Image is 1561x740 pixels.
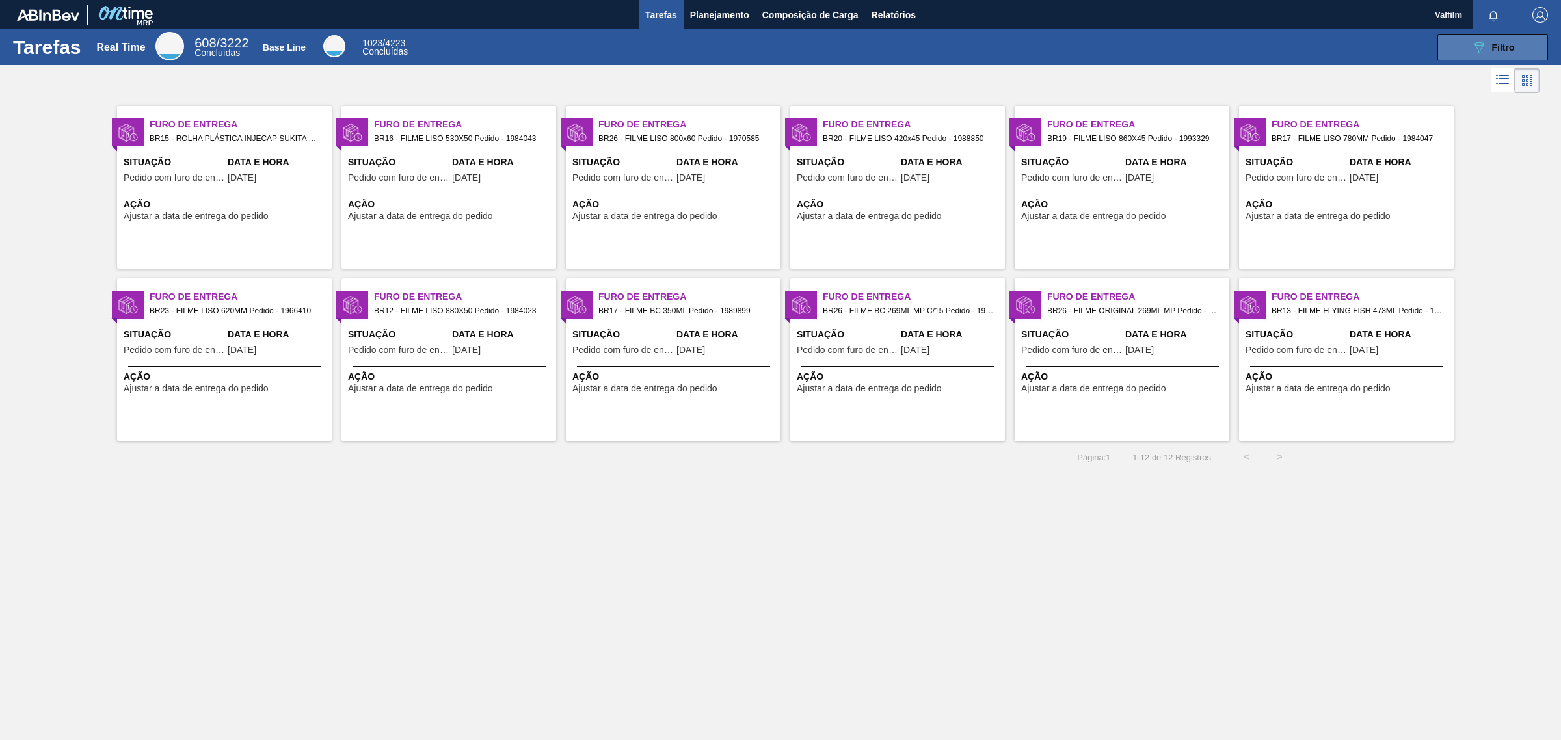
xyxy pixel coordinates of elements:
span: Pedido com furo de entrega [124,173,224,183]
span: Pedido com furo de entrega [572,173,673,183]
span: BR17 - FILME LISO 780MM Pedido - 1984047 [1272,131,1443,146]
span: Data e Hora [452,328,553,341]
span: Ajustar a data de entrega do pedido [572,384,717,393]
span: Ação [1246,198,1450,211]
span: Concluídas [362,46,408,57]
h1: Tarefas [13,40,81,55]
img: status [567,295,587,315]
span: Situação [348,328,449,341]
span: 25/08/2025, [1125,345,1154,355]
span: Data e Hora [228,328,328,341]
span: Composição de Carga [762,7,859,23]
span: BR12 - FILME LISO 880X50 Pedido - 1984023 [374,304,546,318]
span: Situação [1246,155,1346,169]
span: Situação [124,328,224,341]
span: Ajustar a data de entrega do pedido [1021,211,1166,221]
button: Notificações [1473,6,1514,24]
span: Pedido com furo de entrega [797,173,898,183]
span: Ajustar a data de entrega do pedido [1246,211,1391,221]
span: Ajustar a data de entrega do pedido [348,211,493,221]
span: Data e Hora [452,155,553,169]
span: Página : 1 [1077,453,1110,462]
span: Situação [348,155,449,169]
span: 1023 [362,38,382,48]
span: Data e Hora [676,155,777,169]
div: Real Time [194,38,248,57]
span: / 3222 [194,36,248,50]
span: 25/08/2025, [676,173,705,183]
img: status [567,123,587,142]
img: status [1240,295,1260,315]
span: Data e Hora [1125,328,1226,341]
span: 22/07/2025, [1350,345,1378,355]
span: Data e Hora [676,328,777,341]
div: Base Line [362,39,408,56]
span: Situação [124,155,224,169]
span: Ação [124,370,328,384]
span: Ação [1021,370,1226,384]
span: Pedido com furo de entrega [797,345,898,355]
span: BR19 - FILME LISO 860X45 Pedido - 1993329 [1047,131,1219,146]
span: Ajustar a data de entrega do pedido [1021,384,1166,393]
img: status [343,295,362,315]
span: Furo de Entrega [1047,290,1229,304]
img: status [343,123,362,142]
span: Ajustar a data de entrega do pedido [124,384,269,393]
span: Pedido com furo de entrega [348,345,449,355]
span: Pedido com furo de entrega [1246,173,1346,183]
span: Ação [572,198,777,211]
span: Situação [797,328,898,341]
span: Furo de Entrega [598,118,780,131]
span: 25/08/2025, [901,345,929,355]
img: status [1240,123,1260,142]
span: Ajustar a data de entrega do pedido [797,384,942,393]
span: BR20 - FILME LISO 420x45 Pedido - 1988850 [823,131,994,146]
span: BR17 - FILME BC 350ML Pedido - 1989899 [598,304,770,318]
span: Ajustar a data de entrega do pedido [348,384,493,393]
div: Visão em Lista [1491,68,1515,93]
span: Furo de Entrega [150,290,332,304]
span: Relatórios [872,7,916,23]
span: Situação [1021,155,1122,169]
span: Pedido com furo de entrega [572,345,673,355]
span: 25/08/2025, [228,345,256,355]
span: Pedido com furo de entrega [1246,345,1346,355]
div: Base Line [263,42,306,53]
div: Base Line [323,35,345,57]
span: BR13 - FILME FLYING FISH 473ML Pedido - 1972005 [1272,304,1443,318]
span: Situação [572,155,673,169]
img: status [1016,295,1035,315]
span: Ajustar a data de entrega do pedido [797,211,942,221]
span: Ação [797,198,1002,211]
span: Situação [572,328,673,341]
span: 24/08/2025, [452,345,481,355]
span: Ajustar a data de entrega do pedido [124,211,269,221]
button: Filtro [1437,34,1548,60]
span: Ação [1021,198,1226,211]
button: < [1231,441,1263,473]
span: Furo de Entrega [598,290,780,304]
span: BR16 - FILME LISO 530X50 Pedido - 1984043 [374,131,546,146]
div: Visão em Cards [1515,68,1540,93]
span: Furo de Entrega [823,290,1005,304]
span: Situação [1021,328,1122,341]
span: Furo de Entrega [374,118,556,131]
span: 25/08/2025, [228,173,256,183]
span: Data e Hora [1125,155,1226,169]
span: 19/08/2025, [1350,173,1378,183]
span: Filtro [1492,42,1515,53]
span: Ação [348,370,553,384]
span: Furo de Entrega [1272,118,1454,131]
span: Ação [1246,370,1450,384]
span: BR15 - ROLHA PLÁSTICA INJECAP SUKITA SHORT Pedido - 1994848 [150,131,321,146]
span: Furo de Entrega [374,290,556,304]
span: Data e Hora [228,155,328,169]
span: 1 - 12 de 12 Registros [1130,453,1211,462]
span: Furo de Entrega [823,118,1005,131]
span: 22/08/2025, [901,173,929,183]
span: 22/08/2025, [452,173,481,183]
span: Pedido com furo de entrega [124,345,224,355]
span: Furo de Entrega [1047,118,1229,131]
span: Furo de Entrega [1272,290,1454,304]
span: Ação [572,370,777,384]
